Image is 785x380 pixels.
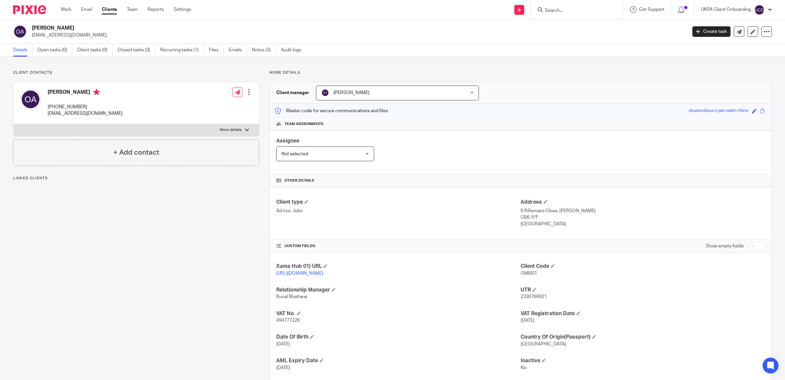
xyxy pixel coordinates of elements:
[127,6,138,13] a: Team
[521,214,765,221] p: CB6 1FF
[13,176,259,181] p: Linked clients
[48,89,123,97] h4: [PERSON_NAME]
[521,294,547,299] span: 2330769921
[521,310,765,317] h4: VAT Registration Date
[13,25,27,38] img: svg%3E
[281,44,306,57] a: Audit logs
[48,110,123,117] p: [EMAIL_ADDRESS][DOMAIN_NAME]
[276,366,290,370] span: [DATE]
[276,334,521,341] h4: Date Of Birth
[13,70,259,75] p: Client contacts
[544,8,603,14] input: Search
[284,178,314,183] span: Other details
[321,89,329,97] img: svg%3E
[276,208,521,214] p: Ad-hoc Jobs
[521,221,765,227] p: [GEOGRAPHIC_DATA]
[160,44,204,57] a: Recurring tasks (1)
[521,357,765,364] h4: Inactive
[521,366,527,370] span: No
[521,334,765,341] h4: Country Of Origin(Passport)
[118,44,155,57] a: Closed tasks (3)
[20,89,41,110] img: svg%3E
[521,287,765,293] h4: UTR
[77,44,113,57] a: Client tasks (0)
[61,6,71,13] a: Work
[13,5,46,14] img: Pixie
[276,318,300,323] span: 494777229
[252,44,276,57] a: Notes (3)
[93,89,100,95] i: Primary
[229,44,247,57] a: Emails
[48,104,123,110] p: [PHONE_NUMBER]
[276,243,521,249] h4: CUSTOM FIELDS
[209,44,224,57] a: Files
[521,263,765,270] h4: Client Code
[276,287,521,293] h4: Relationship Manager
[275,108,388,114] p: Master code for secure communications and files
[276,294,307,299] span: Runal Bhattarai
[521,342,566,346] span: [GEOGRAPHIC_DATA]
[521,199,765,206] h4: Address
[692,26,730,37] a: Create task
[521,271,537,276] span: OMI001
[521,208,765,214] p: 6 Riflemans Close, [PERSON_NAME]
[521,318,534,323] span: [DATE]
[113,147,159,158] h4: + Add contact
[706,243,744,249] label: Show empty fields
[174,6,191,13] a: Settings
[269,70,772,75] p: More details
[276,199,521,206] h4: Client type
[32,25,552,32] h2: [PERSON_NAME]
[220,127,242,133] p: More details
[32,32,683,38] p: [EMAIL_ADDRESS][DOMAIN_NAME]
[276,342,290,346] span: [DATE]
[276,310,521,317] h4: VAT No.
[701,6,751,13] p: UKPA Client Onboarding
[754,5,765,15] img: svg%3E
[281,152,308,156] span: Not selected
[333,90,370,95] span: [PERSON_NAME]
[37,44,72,57] a: Open tasks (0)
[276,271,323,276] a: [URL][DOMAIN_NAME]
[639,7,664,12] span: Get Support
[284,121,324,127] span: Team assignments
[102,6,117,13] a: Clients
[276,138,299,143] span: Assignee
[276,263,521,270] h4: Xama Hub 01) URL
[276,89,309,96] h3: Client manager
[13,44,33,57] a: Details
[276,357,521,364] h4: AML Expiry Date
[81,6,92,13] a: Email
[147,6,164,13] a: Reports
[689,107,749,115] div: stupendous-cyan-satin-rhino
